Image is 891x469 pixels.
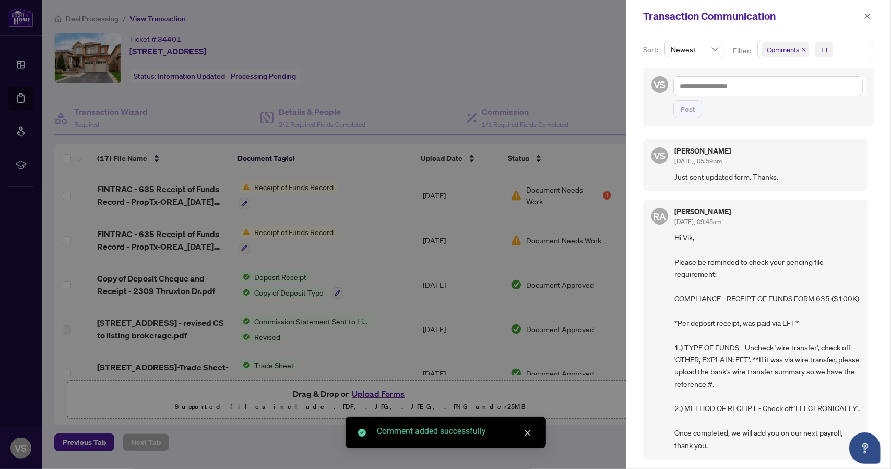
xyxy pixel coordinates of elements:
[674,218,721,226] span: [DATE], 09:45am
[522,427,533,439] a: Close
[643,8,861,24] div: Transaction Communication
[654,77,666,92] span: VS
[674,231,860,451] span: Hi Vik, Please be reminded to check your pending file requirement: COMPLIANCE - RECEIPT OF FUNDS ...
[849,432,881,464] button: Open asap
[654,148,666,163] span: VS
[358,429,366,437] span: check-circle
[674,171,860,183] span: Just sent updated form. Thanks.
[674,147,731,155] h5: [PERSON_NAME]
[673,100,702,118] button: Post
[801,47,806,52] span: close
[524,429,531,437] span: close
[674,157,722,165] span: [DATE], 05:59pm
[820,44,828,55] div: +1
[654,209,667,224] span: RA
[767,44,799,55] span: Comments
[643,44,660,55] p: Sort:
[733,45,753,56] p: Filter:
[762,42,809,57] span: Comments
[377,425,533,438] div: Comment added successfully
[671,41,718,57] span: Newest
[864,13,871,20] span: close
[674,208,731,215] h5: [PERSON_NAME]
